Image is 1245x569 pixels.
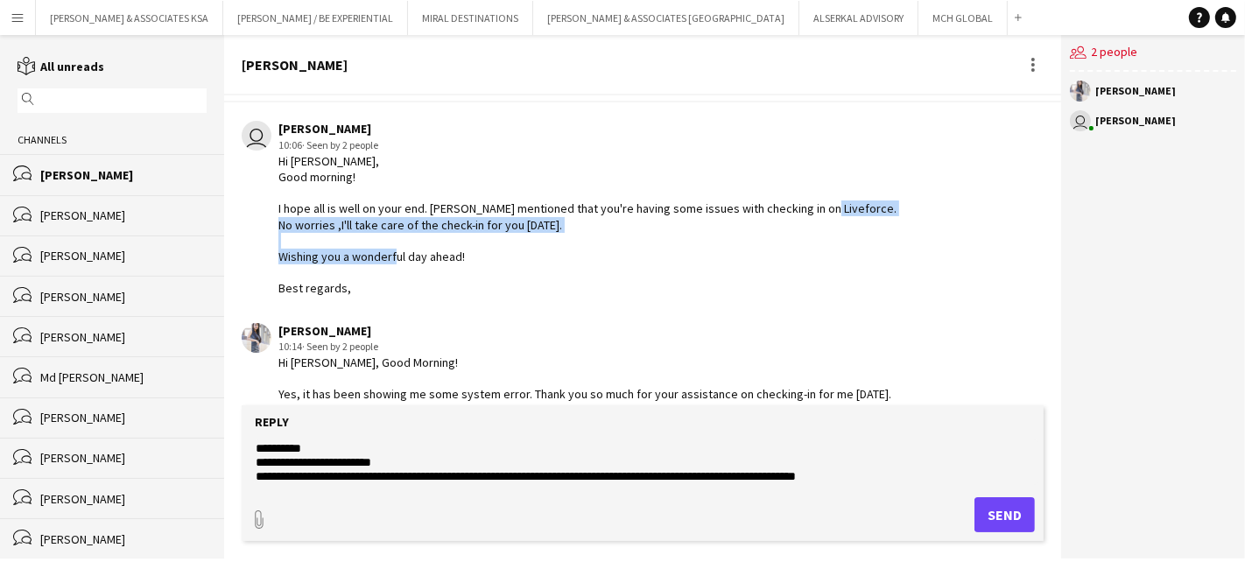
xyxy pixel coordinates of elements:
[278,355,911,482] div: Hi [PERSON_NAME], Good Morning! Yes, it has been showing me some system error. Thank you so much ...
[40,410,207,425] div: [PERSON_NAME]
[974,497,1035,532] button: Send
[255,414,289,430] label: Reply
[302,340,378,353] span: · Seen by 2 people
[40,531,207,547] div: [PERSON_NAME]
[40,450,207,466] div: [PERSON_NAME]
[40,207,207,223] div: [PERSON_NAME]
[36,1,223,35] button: [PERSON_NAME] & ASSOCIATES KSA
[302,138,378,151] span: · Seen by 2 people
[799,1,918,35] button: ALSERKAL ADVISORY
[1070,35,1236,72] div: 2 people
[278,137,911,153] div: 10:06
[533,1,799,35] button: [PERSON_NAME] & ASSOCIATES [GEOGRAPHIC_DATA]
[18,59,104,74] a: All unreads
[278,153,911,297] div: Hi [PERSON_NAME], Good morning! I hope all is well on your end. [PERSON_NAME] mentioned that you'...
[242,57,348,73] div: [PERSON_NAME]
[40,329,207,345] div: [PERSON_NAME]
[408,1,533,35] button: MIRAL DESTINATIONS
[40,289,207,305] div: [PERSON_NAME]
[40,167,207,183] div: [PERSON_NAME]
[278,121,911,137] div: [PERSON_NAME]
[918,1,1008,35] button: MCH GLOBAL
[223,1,408,35] button: [PERSON_NAME] / BE EXPERIENTIAL
[40,248,207,263] div: [PERSON_NAME]
[1095,86,1176,96] div: [PERSON_NAME]
[40,369,207,385] div: Md [PERSON_NAME]
[40,491,207,507] div: [PERSON_NAME]
[278,323,911,339] div: [PERSON_NAME]
[278,339,911,355] div: 10:14
[1095,116,1176,126] div: [PERSON_NAME]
